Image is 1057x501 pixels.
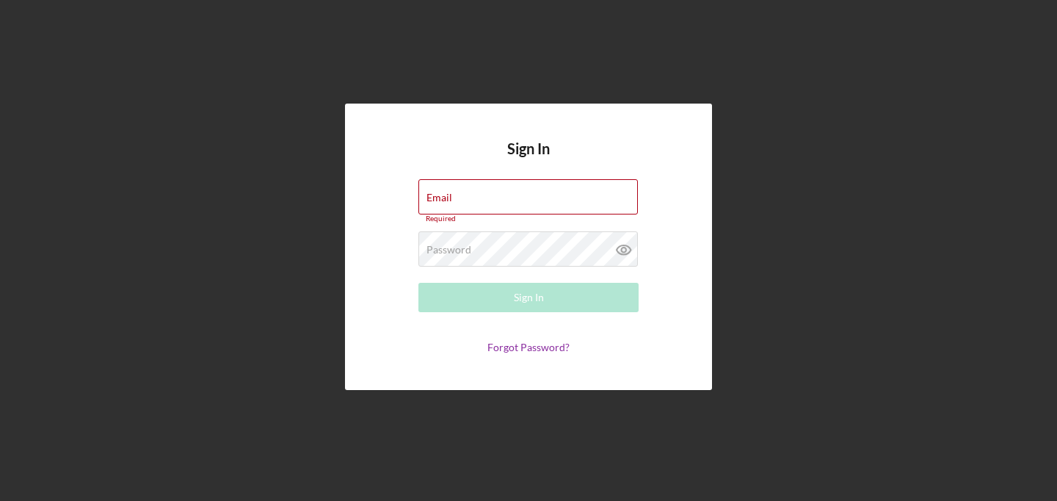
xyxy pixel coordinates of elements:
[426,244,471,256] label: Password
[418,283,639,312] button: Sign In
[507,140,550,179] h4: Sign In
[418,215,639,223] div: Required
[487,341,570,353] a: Forgot Password?
[514,283,544,312] div: Sign In
[426,192,452,203] label: Email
